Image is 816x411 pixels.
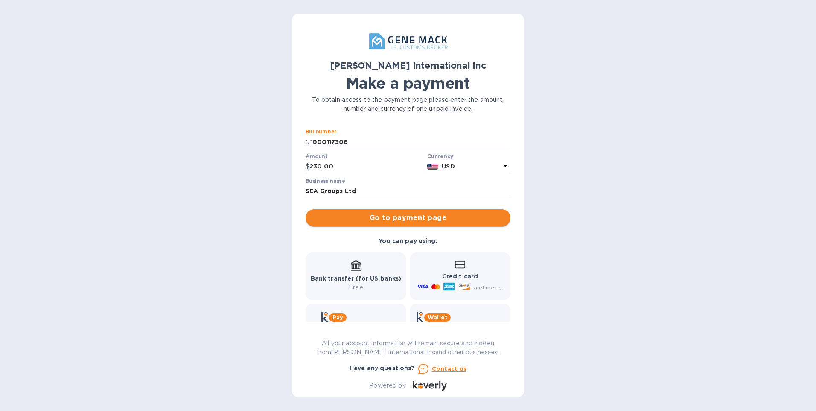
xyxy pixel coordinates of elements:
[312,213,504,223] span: Go to payment page
[306,130,336,135] label: Bill number
[311,283,402,292] p: Free
[350,365,415,371] b: Have any questions?
[306,209,510,226] button: Go to payment page
[306,179,345,184] label: Business name
[442,273,478,280] b: Credit card
[330,60,486,71] b: [PERSON_NAME] International Inc
[432,365,467,372] u: Contact us
[311,275,402,282] b: Bank transfer (for US banks)
[306,74,510,92] h1: Make a payment
[306,138,312,147] p: №
[312,136,510,148] input: Enter bill number
[442,163,455,170] b: USD
[379,237,437,244] b: You can pay using:
[427,153,454,159] b: Currency
[306,154,327,159] label: Amount
[306,162,309,171] p: $
[306,185,510,198] input: Enter business name
[306,96,510,113] p: To obtain access to the payment page please enter the amount, number and currency of one unpaid i...
[369,381,405,390] p: Powered by
[428,314,447,321] b: Wallet
[332,314,343,321] b: Pay
[474,284,505,291] span: and more...
[427,164,439,170] img: USD
[309,160,424,173] input: 0.00
[306,339,510,357] p: All your account information will remain secure and hidden from [PERSON_NAME] International Inc a...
